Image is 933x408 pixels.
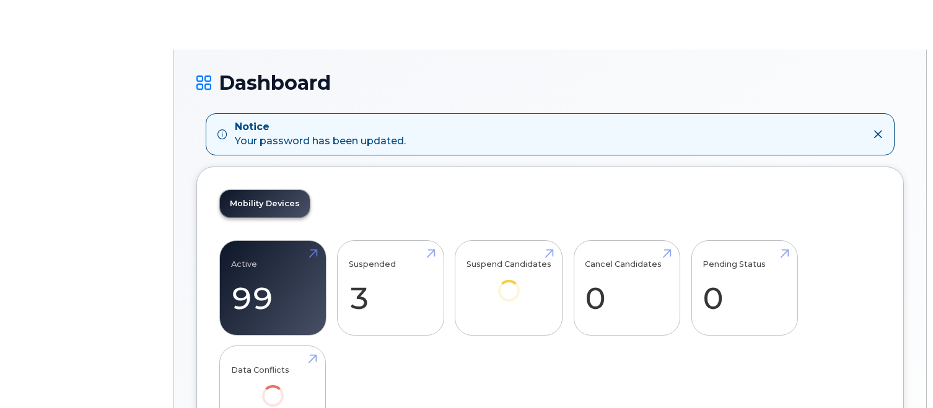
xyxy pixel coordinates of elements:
[235,120,406,134] strong: Notice
[585,247,668,329] a: Cancel Candidates 0
[220,190,310,217] a: Mobility Devices
[349,247,432,329] a: Suspended 3
[466,247,551,318] a: Suspend Candidates
[196,72,904,93] h1: Dashboard
[231,247,315,329] a: Active 99
[703,247,786,329] a: Pending Status 0
[235,120,406,149] div: Your password has been updated.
